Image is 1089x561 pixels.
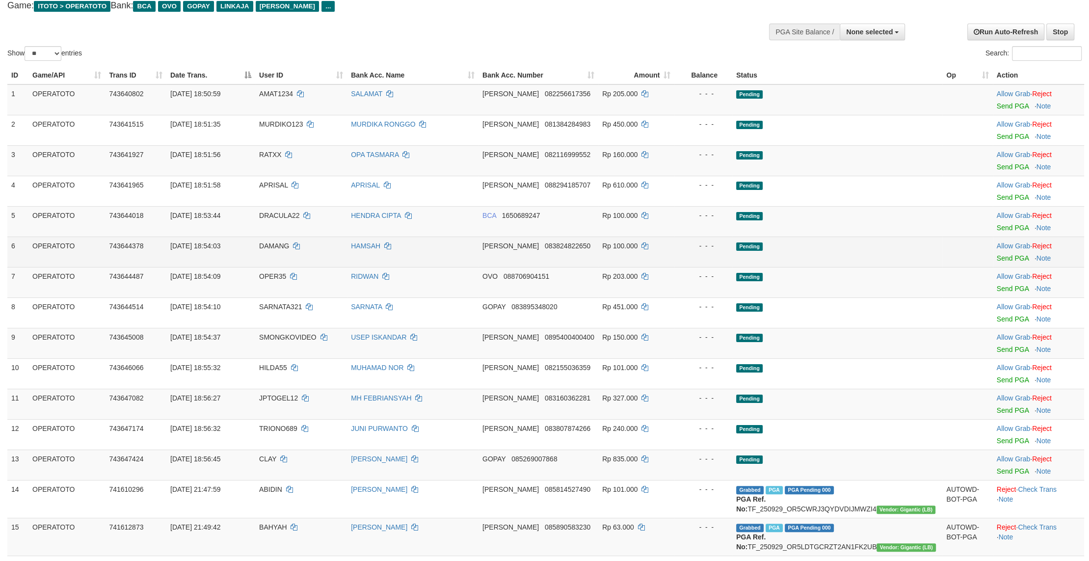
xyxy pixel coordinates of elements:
[602,394,637,402] span: Rp 327.000
[482,455,505,463] span: GOPAY
[678,211,728,220] div: - - -
[502,212,540,219] span: Copy 1650689247 to clipboard
[105,66,166,84] th: Trans ID: activate to sort column ascending
[678,180,728,190] div: - - -
[28,480,105,518] td: OPERATOTO
[1018,523,1057,531] a: Check Trans
[1032,151,1052,159] a: Reject
[109,425,143,432] span: 743647174
[997,523,1016,531] a: Reject
[28,450,105,480] td: OPERATOTO
[1036,315,1051,323] a: Note
[997,425,1030,432] a: Allow Grab
[7,297,28,328] td: 8
[997,133,1029,140] a: Send PGA
[678,241,728,251] div: - - -
[109,181,143,189] span: 743641965
[109,394,143,402] span: 743647082
[545,181,590,189] span: Copy 088294185707 to clipboard
[997,315,1029,323] a: Send PGA
[28,419,105,450] td: OPERATOTO
[109,272,143,280] span: 743644487
[109,242,143,250] span: 743644378
[351,120,415,128] a: MURDIKA RONGGO
[997,90,1032,98] span: ·
[259,181,288,189] span: APRISAL
[1036,254,1051,262] a: Note
[545,242,590,250] span: Copy 083824822650 to clipboard
[736,303,763,312] span: Pending
[602,272,637,280] span: Rp 203.000
[985,46,1082,61] label: Search:
[998,533,1013,541] a: Note
[1036,285,1051,293] a: Note
[602,523,634,531] span: Rp 63.000
[678,454,728,464] div: - - -
[602,333,637,341] span: Rp 150.000
[7,328,28,358] td: 9
[28,297,105,328] td: OPERATOTO
[997,425,1032,432] span: ·
[736,334,763,342] span: Pending
[259,364,287,372] span: HILDA55
[109,151,143,159] span: 743641927
[997,151,1030,159] a: Allow Grab
[259,272,286,280] span: OPER35
[736,242,763,251] span: Pending
[766,486,783,494] span: Marked by bfgmia
[1036,102,1051,110] a: Note
[28,84,105,115] td: OPERATOTO
[170,181,220,189] span: [DATE] 18:51:58
[351,523,407,531] a: [PERSON_NAME]
[602,242,637,250] span: Rp 100.000
[997,242,1030,250] a: Allow Grab
[602,485,637,493] span: Rp 101.000
[997,394,1032,402] span: ·
[598,66,674,84] th: Amount: activate to sort column ascending
[736,486,764,494] span: Grabbed
[678,119,728,129] div: - - -
[997,437,1029,445] a: Send PGA
[7,389,28,419] td: 11
[736,524,764,532] span: Grabbed
[545,151,590,159] span: Copy 082116999552 to clipboard
[170,151,220,159] span: [DATE] 18:51:56
[1032,333,1052,341] a: Reject
[997,303,1030,311] a: Allow Grab
[997,163,1029,171] a: Send PGA
[28,518,105,556] td: OPERATOTO
[1036,193,1051,201] a: Note
[34,1,110,12] span: ITOTO > OPERATOTO
[28,267,105,297] td: OPERATOTO
[1046,24,1074,40] a: Stop
[7,480,28,518] td: 14
[545,523,590,531] span: Copy 085890583230 to clipboard
[602,90,637,98] span: Rp 205.000
[997,181,1032,189] span: ·
[1032,181,1052,189] a: Reject
[736,273,763,281] span: Pending
[1036,346,1051,353] a: Note
[942,518,992,556] td: AUTOWD-BOT-PGA
[678,393,728,403] div: - - -
[7,1,716,11] h4: Game: Bank:
[170,455,220,463] span: [DATE] 18:56:45
[736,212,763,220] span: Pending
[602,303,637,311] span: Rp 451.000
[170,523,220,531] span: [DATE] 21:49:42
[109,90,143,98] span: 743640802
[993,389,1084,419] td: ·
[1036,467,1051,475] a: Note
[1036,437,1051,445] a: Note
[109,212,143,219] span: 743644018
[28,206,105,237] td: OPERATOTO
[170,120,220,128] span: [DATE] 18:51:35
[504,272,549,280] span: Copy 088706904151 to clipboard
[158,1,181,12] span: OVO
[1032,272,1052,280] a: Reject
[259,303,302,311] span: SARNATA321
[997,485,1016,493] a: Reject
[840,24,905,40] button: None selected
[785,486,834,494] span: PGA Pending
[7,267,28,297] td: 7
